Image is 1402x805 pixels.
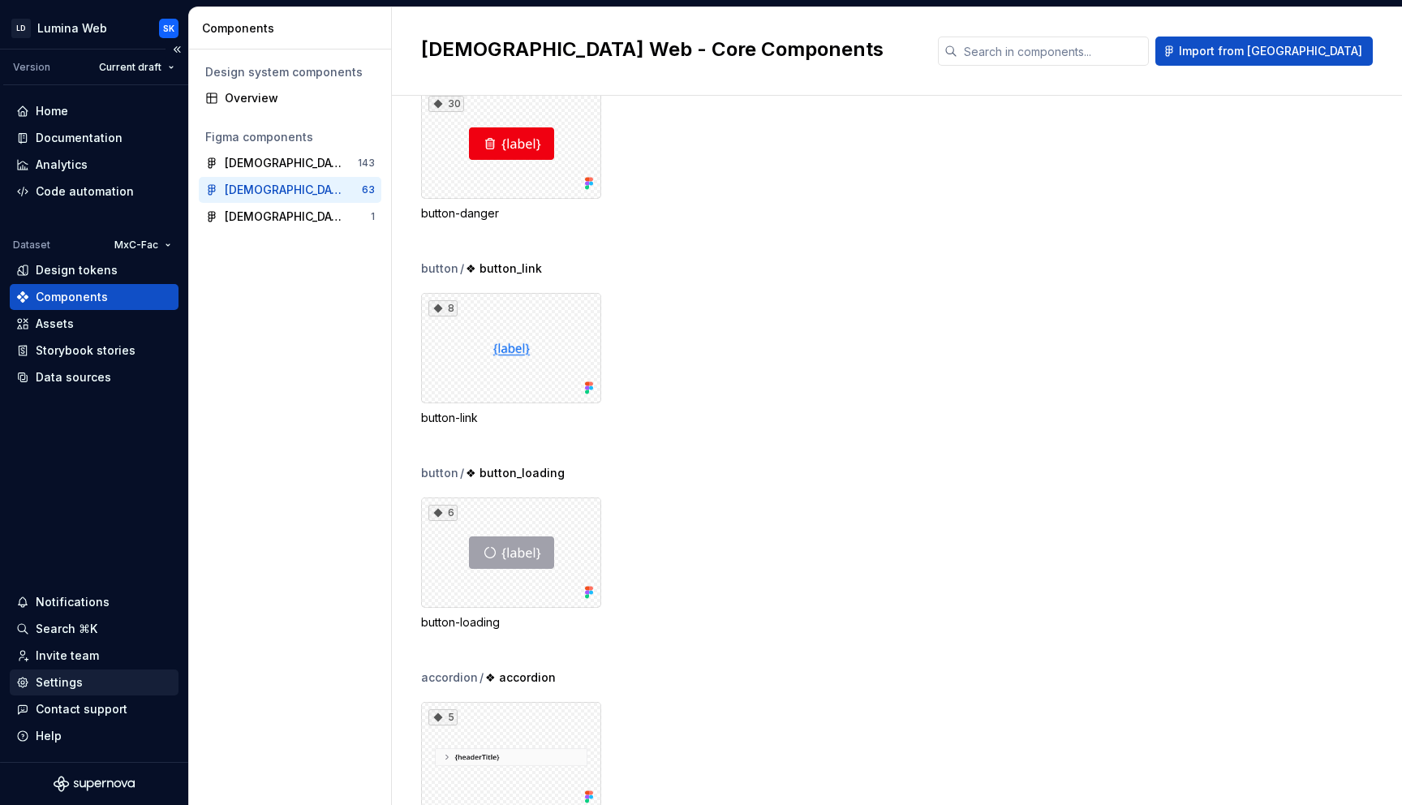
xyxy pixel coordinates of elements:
div: Components [36,289,108,305]
span: / [460,465,464,481]
div: Search ⌘K [36,621,97,637]
span: Current draft [99,61,161,74]
div: 63 [362,183,375,196]
button: MxC-Fac [107,234,178,256]
div: Assets [36,316,74,332]
div: Data sources [36,369,111,385]
button: Contact support [10,696,178,722]
h2: [DEMOGRAPHIC_DATA] Web - Core Components [421,37,918,62]
a: [DEMOGRAPHIC_DATA] Web - Design Helper1 [199,204,381,230]
div: 30 [428,96,464,112]
div: Settings [36,674,83,691]
div: Invite team [36,648,99,664]
a: Storybook stories [10,338,178,364]
div: Documentation [36,130,123,146]
div: 1 [371,210,375,223]
div: button [421,260,458,277]
button: Notifications [10,589,178,615]
button: Help [10,723,178,749]
div: button-danger [421,205,601,222]
span: ❖ button_link [466,260,542,277]
button: LDLumina WebSK [3,11,185,45]
div: 5 [428,709,458,725]
div: button-loading [421,614,601,631]
div: Dataset [13,239,50,252]
div: SK [163,22,174,35]
a: Home [10,98,178,124]
button: Collapse sidebar [166,38,188,61]
div: Overview [225,90,375,106]
div: Figma components [205,129,375,145]
div: 30button-danger [421,88,601,222]
div: Design tokens [36,262,118,278]
span: / [480,669,484,686]
a: [DEMOGRAPHIC_DATA] Web - Core Components63 [199,177,381,203]
div: button [421,465,458,481]
a: Code automation [10,179,178,204]
a: [DEMOGRAPHIC_DATA] Web - Assets143 [199,150,381,176]
a: Data sources [10,364,178,390]
div: Version [13,61,50,74]
div: 8button-link [421,293,601,426]
button: Current draft [92,56,182,79]
span: ❖ accordion [485,669,556,686]
a: Assets [10,311,178,337]
div: Storybook stories [36,342,135,359]
a: Settings [10,669,178,695]
div: accordion [421,669,478,686]
div: 143 [358,157,375,170]
div: button-link [421,410,601,426]
span: / [460,260,464,277]
div: Code automation [36,183,134,200]
div: 6 [428,505,458,521]
div: [DEMOGRAPHIC_DATA] Web - Design Helper [225,209,346,225]
div: 6button-loading [421,497,601,631]
div: Design system components [205,64,375,80]
svg: Supernova Logo [54,776,135,792]
a: Invite team [10,643,178,669]
div: Analytics [36,157,88,173]
div: Home [36,103,68,119]
span: MxC-Fac [114,239,158,252]
div: LD [11,19,31,38]
a: Design tokens [10,257,178,283]
div: Contact support [36,701,127,717]
div: 8 [428,300,458,316]
a: Documentation [10,125,178,151]
button: Import from [GEOGRAPHIC_DATA] [1155,37,1373,66]
a: Components [10,284,178,310]
div: Lumina Web [37,20,107,37]
a: Overview [199,85,381,111]
div: Components [202,20,385,37]
div: [DEMOGRAPHIC_DATA] Web - Core Components [225,182,346,198]
span: ❖ button_loading [466,465,565,481]
button: Search ⌘K [10,616,178,642]
span: Import from [GEOGRAPHIC_DATA] [1179,43,1362,59]
div: [DEMOGRAPHIC_DATA] Web - Assets [225,155,346,171]
input: Search in components... [957,37,1149,66]
div: Help [36,728,62,744]
a: Analytics [10,152,178,178]
div: Notifications [36,594,110,610]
